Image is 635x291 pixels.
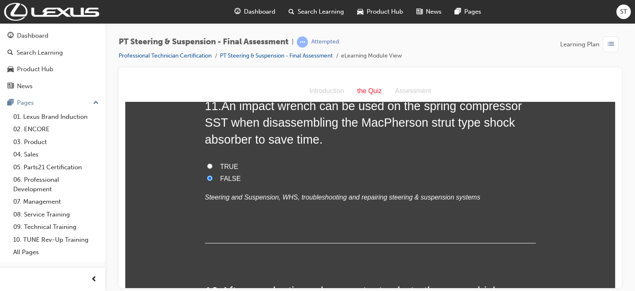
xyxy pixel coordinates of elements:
[289,7,294,17] span: search-icon
[351,3,410,20] a: car-iconProduct Hub
[17,31,48,41] div: Dashboard
[560,40,599,49] span: Learning Plan
[616,5,631,19] button: ST
[80,204,401,251] span: After conducting a bounce test, what other on-vehicle checks may be conducted to check for servic...
[282,3,351,20] a: search-iconSearch Learning
[80,19,397,65] span: An impact wrench can be used on the spring compressor SST when disassembling the MacPherson strut...
[560,36,622,52] button: Learning Plan
[234,7,241,17] span: guage-icon
[3,28,102,43] a: Dashboard
[297,36,308,48] span: learningRecordVerb_ATTEMPT-icon
[119,37,289,47] span: PT Steering & Suspension - Final Assessment
[341,51,402,61] li: eLearning Module View
[119,52,212,59] a: Professional Technician Certification
[17,65,53,74] div: Product Hub
[410,3,448,20] a: news-iconNews
[3,26,102,95] button: DashboardSearch LearningProduct HubNews
[228,3,282,20] a: guage-iconDashboard
[95,94,116,101] span: FALSE
[10,161,102,174] a: 05. Parts21 Certification
[620,7,627,17] span: ST
[10,233,102,246] a: 10. TUNE Rev-Up Training
[82,83,87,88] input: TRUE
[93,98,99,108] span: up-icon
[17,48,63,58] div: Search Learning
[455,7,461,17] span: pages-icon
[7,49,13,57] span: search-icon
[263,5,313,17] div: Assessment
[10,136,102,149] a: 03. Product
[292,37,294,47] span: |
[3,62,102,77] a: Product Hub
[80,202,411,253] h2: 12 .
[95,82,113,89] span: TRUE
[10,123,102,136] a: 02. ENCORE
[82,95,87,100] input: FALSE
[3,45,102,60] a: Search Learning
[3,95,102,111] button: Pages
[177,5,225,17] div: Introduction
[80,17,411,67] h2: 11 .
[416,7,423,17] span: news-icon
[4,3,99,21] img: Trak
[448,3,488,20] a: pages-iconPages
[244,7,275,17] span: Dashboard
[10,246,102,259] a: All Pages
[7,99,14,107] span: pages-icon
[3,79,102,94] a: News
[298,7,344,17] span: Search Learning
[17,82,33,91] div: News
[10,195,102,208] a: 07. Management
[357,7,363,17] span: car-icon
[426,7,442,17] span: News
[10,111,102,123] a: 01. Lexus Brand Induction
[10,148,102,161] a: 04. Sales
[80,113,355,120] em: Steering and Suspension, WHS, troubleshooting and repairing steering & suspension systems
[311,38,339,46] div: Attempted
[225,5,263,17] div: the Quiz
[10,173,102,195] a: 06. Professional Development
[10,221,102,233] a: 09. Technical Training
[220,52,333,59] a: PT Steering & Suspension - Final Assessment
[464,7,481,17] span: Pages
[608,39,614,50] span: list-icon
[91,274,97,285] span: prev-icon
[10,208,102,221] a: 08. Service Training
[7,66,14,73] span: car-icon
[7,32,14,40] span: guage-icon
[17,98,34,108] div: Pages
[7,83,14,90] span: news-icon
[367,7,403,17] span: Product Hub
